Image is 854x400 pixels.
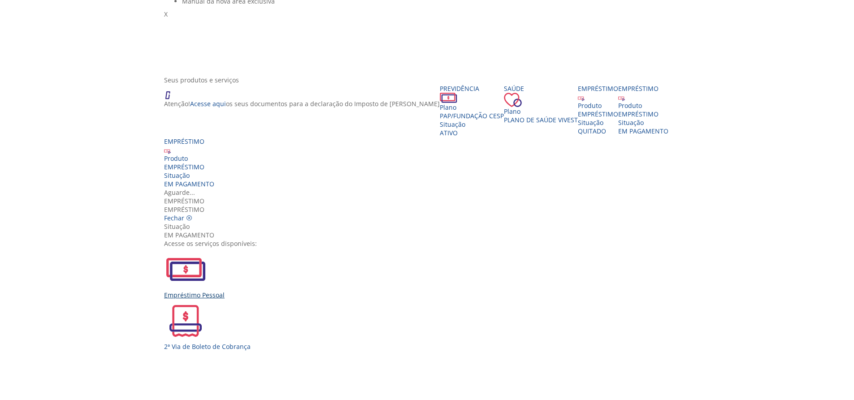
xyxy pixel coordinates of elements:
[440,103,504,112] div: Plano
[164,248,697,299] a: Empréstimo Pessoal
[504,107,578,116] div: Plano
[504,84,578,93] div: Saúde
[164,76,697,351] section: <span lang="en" dir="ltr">ProdutosCard</span>
[578,95,585,101] img: ico_emprestimo.svg
[164,231,697,239] div: EM PAGAMENTO
[164,154,214,163] div: Produto
[164,291,697,299] div: Empréstimo Pessoal
[440,112,504,120] span: PAP/Fundação CESP
[190,99,226,108] a: Acesse aqui
[618,101,668,110] div: Produto
[578,101,618,110] div: Produto
[164,188,697,197] div: Aguarde...
[440,120,504,129] div: Situação
[578,84,618,135] a: Empréstimo Produto EMPRÉSTIMO Situação QUITADO
[164,222,697,231] div: Situação
[440,129,458,137] span: Ativo
[578,118,618,127] div: Situação
[164,99,440,108] p: Atenção! os seus documentos para a declaração do Imposto de [PERSON_NAME]
[504,84,578,124] a: Saúde PlanoPlano de Saúde VIVEST
[164,137,214,188] a: Empréstimo Produto EMPRÉSTIMO Situação EM PAGAMENTO
[164,180,214,188] span: EM PAGAMENTO
[618,95,625,101] img: ico_emprestimo.svg
[164,248,207,291] img: EmprestimoPessoal.svg
[578,110,618,118] div: EMPRÉSTIMO
[164,76,697,84] div: Seus produtos e serviços
[164,299,207,342] img: 2ViaCobranca.svg
[164,10,168,18] span: X
[164,214,184,222] span: Fechar
[440,84,504,137] a: Previdência PlanoPAP/Fundação CESP SituaçãoAtivo
[164,84,179,99] img: ico_atencao.png
[504,116,578,124] span: Plano de Saúde VIVEST
[618,118,668,127] div: Situação
[164,214,192,222] a: Fechar
[164,163,214,171] div: EMPRÉSTIMO
[164,171,214,180] div: Situação
[618,84,668,135] a: Empréstimo Produto EMPRÉSTIMO Situação EM PAGAMENTO
[164,299,697,351] a: 2ª Via de Boleto de Cobrança
[618,84,668,93] div: Empréstimo
[164,147,171,154] img: ico_emprestimo.svg
[164,137,214,146] div: Empréstimo
[440,84,504,93] div: Previdência
[618,110,668,118] div: EMPRÉSTIMO
[578,84,618,93] div: Empréstimo
[164,197,697,205] div: Empréstimo
[164,205,204,214] span: EMPRÉSTIMO
[164,239,697,248] div: Acesse os serviços disponíveis:
[578,127,606,135] span: QUITADO
[504,93,522,107] img: ico_coracao.png
[618,127,668,135] span: EM PAGAMENTO
[164,342,697,351] div: 2ª Via de Boleto de Cobrança
[440,93,457,103] img: ico_dinheiro.png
